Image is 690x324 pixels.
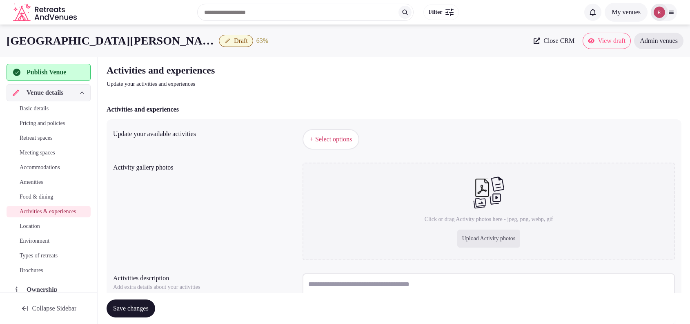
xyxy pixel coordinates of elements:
a: Brochures [7,265,91,276]
span: + Select options [310,135,352,144]
span: Amenities [20,178,43,186]
a: Accommodations [7,162,91,173]
svg: Retreats and Venues company logo [13,3,78,22]
button: 63% [256,36,268,46]
p: Click or drag Activity photos here - jpeg, png, webp, gif [425,215,553,223]
span: Close CRM [543,37,574,45]
a: Visit the homepage [13,3,78,22]
span: Pricing and policies [20,119,65,127]
span: Collapse Sidebar [32,304,77,313]
span: Location [20,222,40,230]
a: Food & dining [7,191,91,203]
div: Activity gallery photos [113,159,296,172]
div: Upload Activity photos [457,230,521,248]
a: Admin venues [634,33,683,49]
span: Save changes [113,304,149,313]
span: View draft [598,37,625,45]
label: Activities description [113,275,296,282]
span: Admin venues [640,37,678,45]
a: Retreat spaces [7,132,91,144]
span: Types of retreats [20,252,58,260]
span: Food & dining [20,193,53,201]
button: + Select options [303,129,359,150]
button: Save changes [107,299,155,317]
span: Filter [429,8,442,16]
a: Environment [7,235,91,247]
a: Types of retreats [7,250,91,261]
label: Update your available activities [113,131,296,137]
button: Collapse Sidebar [7,299,91,317]
span: Meeting spaces [20,149,55,157]
span: Publish Venue [27,67,66,77]
span: Ownership [27,285,61,295]
a: My venues [605,9,648,16]
span: Brochures [20,266,43,275]
h1: [GEOGRAPHIC_DATA][PERSON_NAME] [7,33,216,49]
button: Publish Venue [7,64,91,81]
button: Draft [219,35,253,47]
p: Update your activities and experiences [107,80,381,88]
a: Amenities [7,177,91,188]
h2: Activities and experiences [107,105,179,114]
a: Basic details [7,103,91,114]
span: Venue details [27,88,64,98]
button: Filter [423,4,459,20]
a: Activities & experiences [7,206,91,217]
a: View draft [583,33,631,49]
span: Retreat spaces [20,134,52,142]
a: Location [7,221,91,232]
span: Activities & experiences [20,208,76,216]
span: Accommodations [20,163,60,172]
span: Basic details [20,105,49,113]
a: Close CRM [529,33,579,49]
h2: Activities and experiences [107,64,381,77]
a: Meeting spaces [7,147,91,159]
span: Environment [20,237,49,245]
div: 63 % [256,36,268,46]
a: Ownership [7,281,91,298]
p: Add extra details about your activities [113,283,218,291]
img: robiejavier [654,7,665,18]
a: Pricing and policies [7,118,91,129]
button: My venues [605,3,648,22]
span: Draft [234,37,248,45]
